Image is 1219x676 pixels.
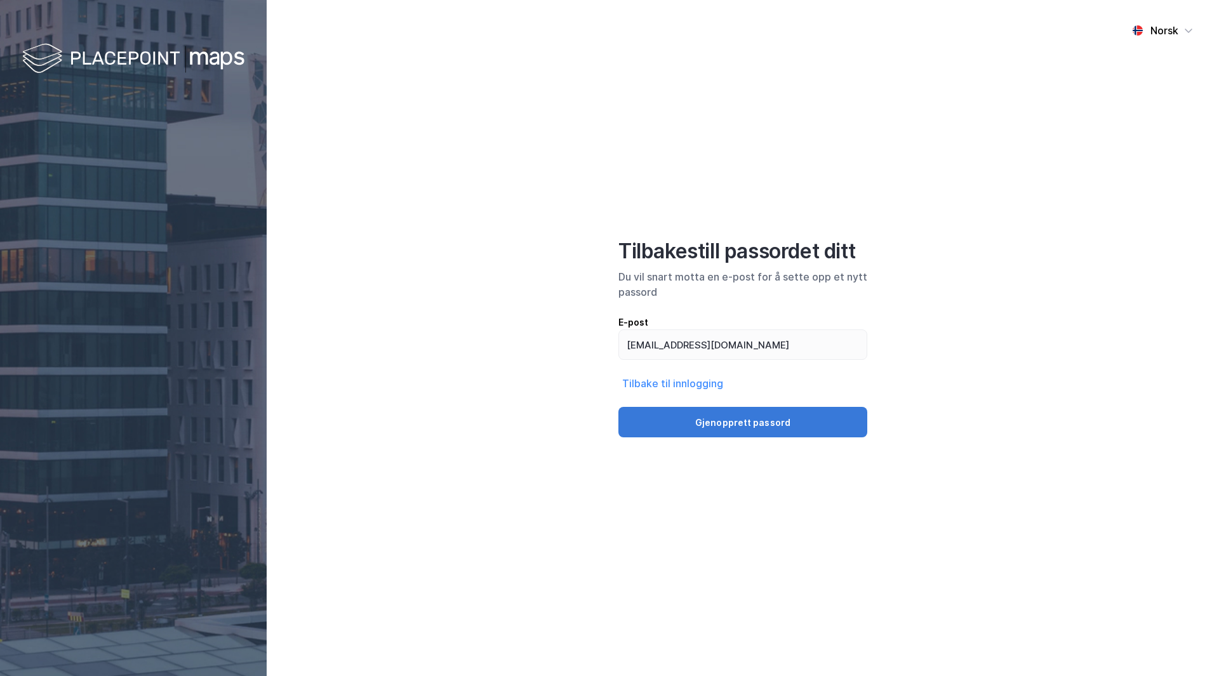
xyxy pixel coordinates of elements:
div: Tilbakestill passordet ditt [618,239,867,264]
div: E-post [618,315,867,330]
div: Du vil snart motta en e-post for å sette opp et nytt passord [618,269,867,300]
div: Norsk [1150,23,1178,38]
button: Tilbake til innlogging [618,375,727,392]
iframe: Chat Widget [1156,615,1219,676]
button: Gjenopprett passord [618,407,867,437]
img: logo-white.f07954bde2210d2a523dddb988cd2aa7.svg [22,41,244,78]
